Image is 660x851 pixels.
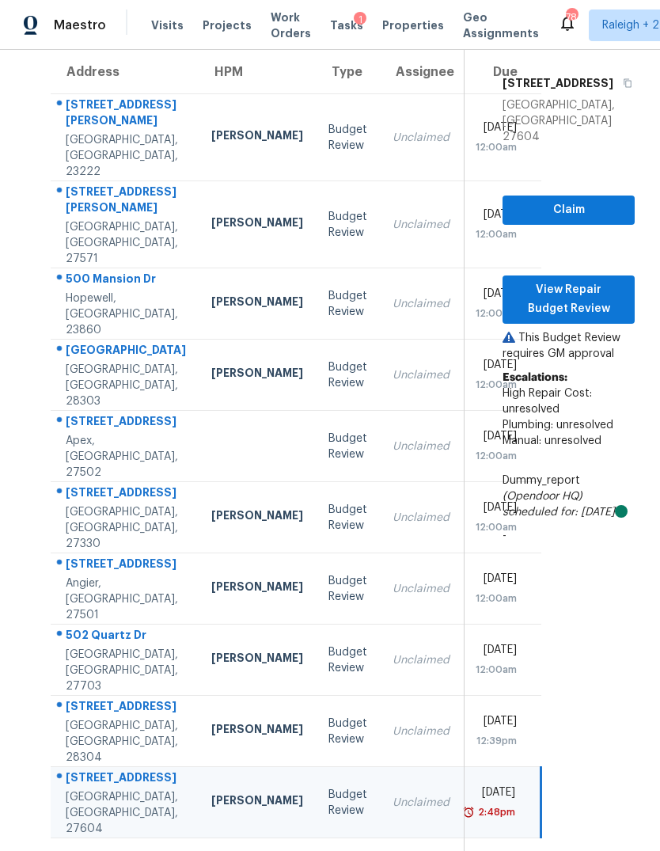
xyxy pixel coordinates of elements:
div: [STREET_ADDRESS][PERSON_NAME] [66,184,186,219]
div: [STREET_ADDRESS] [66,769,186,789]
div: Budget Review [328,644,367,676]
div: Unclaimed [393,439,449,454]
span: Properties [382,17,444,33]
p: This Budget Review requires GM approval [503,330,635,362]
div: [GEOGRAPHIC_DATA], [GEOGRAPHIC_DATA], 27703 [66,647,186,694]
button: Copy Address [613,69,635,97]
div: [STREET_ADDRESS] [66,484,186,504]
i: (Opendoor HQ) [503,491,582,502]
span: Raleigh + 2 [602,17,659,33]
div: Budget Review [328,359,367,391]
div: Unclaimed [393,510,449,526]
div: [GEOGRAPHIC_DATA], [GEOGRAPHIC_DATA] 27604 [503,97,635,145]
div: Budget Review [328,716,367,747]
span: Projects [203,17,252,33]
div: [GEOGRAPHIC_DATA], [GEOGRAPHIC_DATA], 28304 [66,718,186,766]
div: Unclaimed [393,217,449,233]
span: Work Orders [271,9,311,41]
div: [GEOGRAPHIC_DATA], [GEOGRAPHIC_DATA], 27571 [66,219,186,267]
th: Assignee [380,50,462,94]
div: [STREET_ADDRESS] [66,698,186,718]
div: [GEOGRAPHIC_DATA], [GEOGRAPHIC_DATA], 27330 [66,504,186,552]
span: Manual: unresolved [503,435,601,446]
div: Budget Review [328,288,367,320]
i: scheduled for: [DATE] [503,507,615,518]
span: Plumbing: unresolved [503,420,613,431]
button: View Repair Budget Review [503,275,635,324]
th: Address [51,50,199,94]
div: Unclaimed [393,367,449,383]
div: Budget Review [328,209,367,241]
div: [PERSON_NAME] [211,507,303,527]
div: [GEOGRAPHIC_DATA], [GEOGRAPHIC_DATA], 27604 [66,789,186,837]
div: [PERSON_NAME] [211,215,303,234]
div: [STREET_ADDRESS][PERSON_NAME] [66,97,186,132]
img: Overdue Alarm Icon [462,804,475,820]
div: [PERSON_NAME] [211,294,303,313]
div: [PERSON_NAME] [211,579,303,598]
div: Budget Review [328,573,367,605]
div: 502 Quartz Dr [66,627,186,647]
div: Unclaimed [393,795,449,811]
div: [PERSON_NAME] [211,721,303,741]
div: 1 [354,12,366,28]
div: 78 [566,9,577,25]
div: [GEOGRAPHIC_DATA], [GEOGRAPHIC_DATA], 23222 [66,132,186,180]
span: Geo Assignments [463,9,539,41]
div: [PERSON_NAME] [211,365,303,385]
span: Claim [515,200,622,220]
th: Type [316,50,380,94]
div: [GEOGRAPHIC_DATA], [GEOGRAPHIC_DATA], 28303 [66,362,186,409]
div: [STREET_ADDRESS] [66,413,186,433]
b: Escalations: [503,372,567,383]
div: [PERSON_NAME] [211,792,303,812]
div: Budget Review [328,502,367,534]
div: [PERSON_NAME] [211,127,303,147]
div: Dummy_report [503,473,635,520]
div: Unclaimed [393,581,449,597]
div: [PERSON_NAME] [211,650,303,670]
div: Angier, [GEOGRAPHIC_DATA], 27501 [66,576,186,623]
div: Unclaimed [393,130,449,146]
div: Budget Review [328,122,367,154]
div: Apex, [GEOGRAPHIC_DATA], 27502 [66,433,186,481]
div: Unclaimed [393,724,449,739]
span: High Repair Cost: unresolved [503,388,592,415]
div: Hopewell, [GEOGRAPHIC_DATA], 23860 [66,291,186,338]
th: Due [462,50,541,94]
button: Claim [503,196,635,225]
div: [STREET_ADDRESS] [66,556,186,576]
span: Tasks [330,20,363,31]
div: 500 Mansion Dr [66,271,186,291]
th: HPM [199,50,316,94]
span: View Repair Budget Review [515,280,622,319]
div: Budget Review [328,431,367,462]
h5: [STREET_ADDRESS] [503,75,613,91]
div: [GEOGRAPHIC_DATA] [66,342,186,362]
div: Budget Review [328,787,367,819]
span: Visits [151,17,184,33]
div: Unclaimed [393,652,449,668]
div: Unclaimed [393,296,449,312]
span: Maestro [54,17,106,33]
p: - [503,528,635,544]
